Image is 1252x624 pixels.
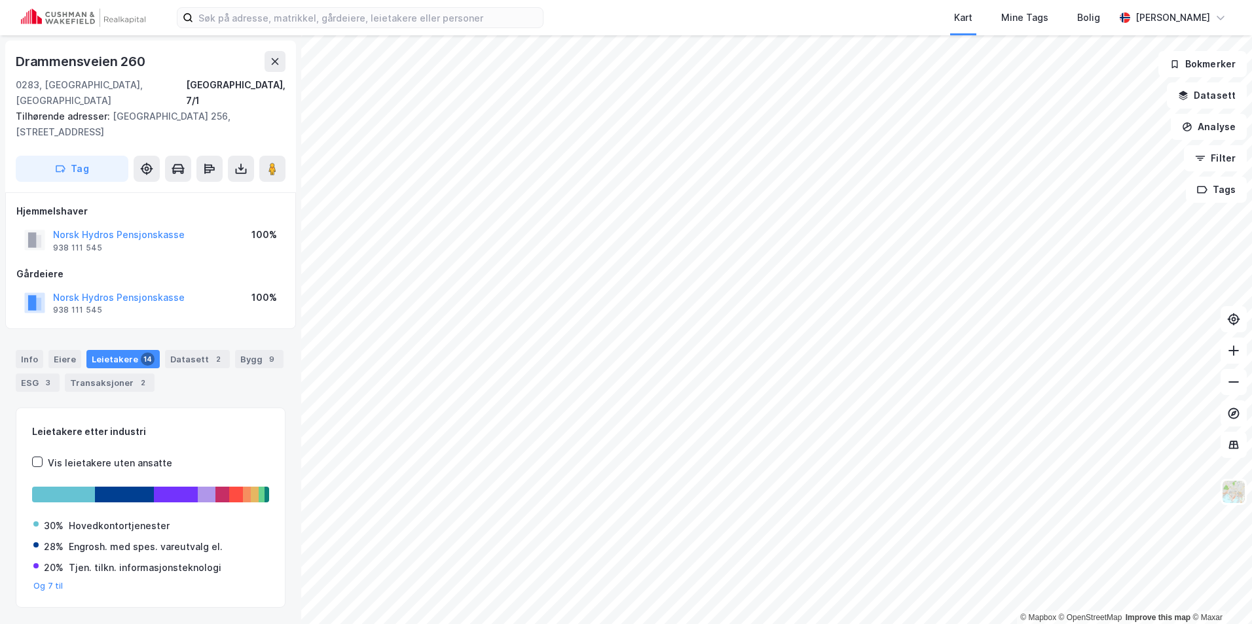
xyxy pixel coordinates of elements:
[16,156,128,182] button: Tag
[33,581,64,591] button: Og 7 til
[954,10,972,26] div: Kart
[1171,114,1247,140] button: Analyse
[44,539,64,555] div: 28%
[21,9,145,27] img: cushman-wakefield-realkapital-logo.202ea83816669bd177139c58696a8fa1.svg
[16,373,60,392] div: ESG
[212,353,225,366] div: 2
[141,353,155,366] div: 14
[1184,145,1247,171] button: Filter
[1020,613,1056,622] a: Mapbox
[16,203,285,219] div: Hjemmelshaver
[1167,82,1247,109] button: Datasett
[16,266,285,282] div: Gårdeiere
[1135,10,1210,26] div: [PERSON_NAME]
[32,424,269,440] div: Leietakere etter industri
[251,227,277,243] div: 100%
[1059,613,1122,622] a: OpenStreetMap
[1221,479,1246,504] img: Z
[136,376,149,389] div: 2
[1126,613,1190,622] a: Improve this map
[16,109,275,140] div: [GEOGRAPHIC_DATA] 256, [STREET_ADDRESS]
[235,350,284,368] div: Bygg
[53,243,102,253] div: 938 111 545
[186,77,285,109] div: [GEOGRAPHIC_DATA], 7/1
[69,518,170,534] div: Hovedkontortjenester
[53,305,102,315] div: 938 111 545
[48,455,172,471] div: Vis leietakere uten ansatte
[86,350,160,368] div: Leietakere
[69,539,223,555] div: Engrosh. med spes. vareutvalg el.
[16,350,43,368] div: Info
[16,51,148,72] div: Drammensveien 260
[265,353,278,366] div: 9
[69,560,221,576] div: Tjen. tilkn. informasjonsteknologi
[165,350,230,368] div: Datasett
[41,376,54,389] div: 3
[48,350,81,368] div: Eiere
[1158,51,1247,77] button: Bokmerker
[193,8,543,27] input: Søk på adresse, matrikkel, gårdeiere, leietakere eller personer
[1001,10,1048,26] div: Mine Tags
[1187,561,1252,624] div: Kontrollprogram for chat
[1187,561,1252,624] iframe: Chat Widget
[251,290,277,305] div: 100%
[44,560,64,576] div: 20%
[1077,10,1100,26] div: Bolig
[1186,177,1247,203] button: Tags
[16,77,186,109] div: 0283, [GEOGRAPHIC_DATA], [GEOGRAPHIC_DATA]
[44,518,64,534] div: 30%
[65,373,155,392] div: Transaksjoner
[16,111,113,122] span: Tilhørende adresser:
